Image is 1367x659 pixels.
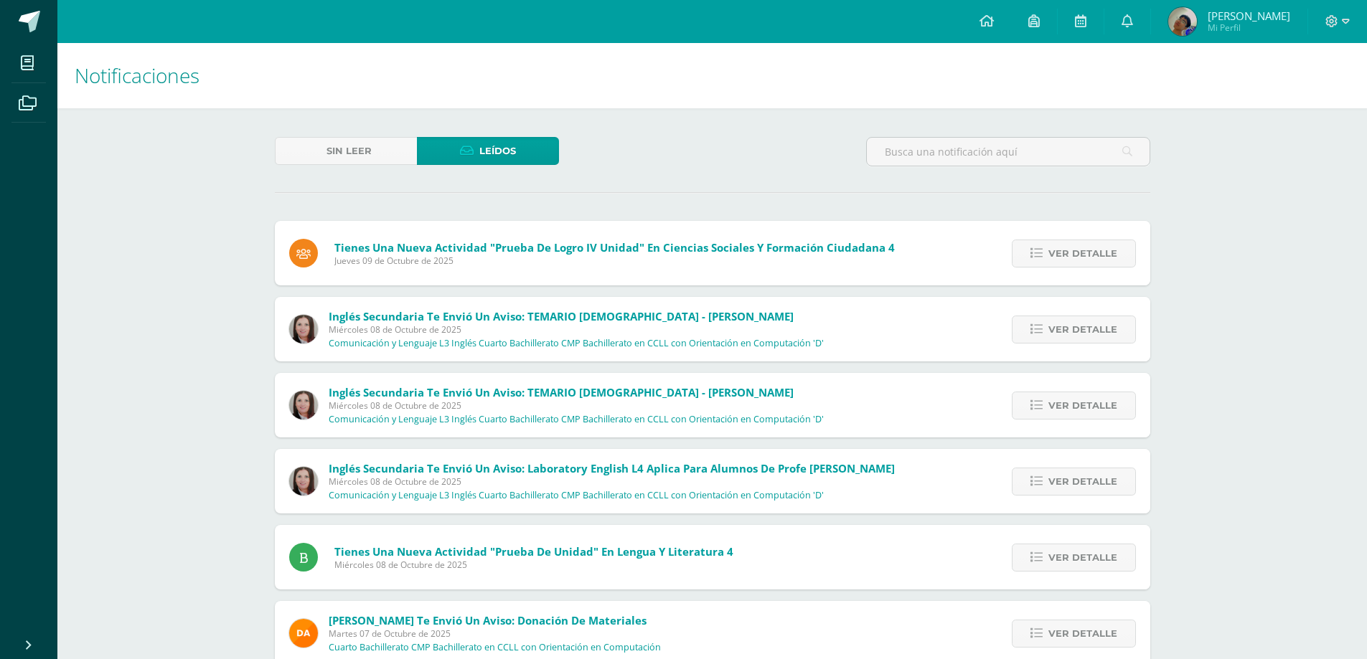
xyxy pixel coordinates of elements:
span: Martes 07 de Octubre de 2025 [329,627,661,640]
span: Tienes una nueva actividad "Prueba de unidad" En Lengua y Literatura 4 [334,544,733,559]
span: Ver detalle [1048,240,1117,267]
img: 8af0450cf43d44e38c4a1497329761f3.png [289,315,318,343]
span: Tienes una nueva actividad "Prueba de Logro IV Unidad" En Ciencias Sociales y Formación Ciudadana 4 [334,240,895,255]
span: Leídos [479,138,516,164]
span: Inglés Secundaria te envió un aviso: Laboratory English L4 Aplica para alumnos de profe [PERSON_N... [329,461,895,475]
span: Miércoles 08 de Octubre de 2025 [329,475,895,488]
span: Jueves 09 de Octubre de 2025 [334,255,895,267]
img: 8af0450cf43d44e38c4a1497329761f3.png [289,391,318,419]
span: Miércoles 08 de Octubre de 2025 [329,323,824,336]
span: [PERSON_NAME] [1208,9,1290,23]
span: [PERSON_NAME] te envió un aviso: Donación de Materiales [329,613,647,627]
img: f9d34ca01e392badc01b6cd8c48cabbd.png [289,619,318,648]
span: Miércoles 08 de Octubre de 2025 [329,399,824,412]
a: Sin leer [275,137,417,165]
span: Ver detalle [1048,620,1117,647]
a: Leídos [417,137,559,165]
span: Ver detalle [1048,468,1117,495]
p: Comunicación y Lenguaje L3 Inglés Cuarto Bachillerato CMP Bachillerato en CCLL con Orientación en... [329,414,824,425]
span: Ver detalle [1048,544,1117,571]
span: Mi Perfil [1208,22,1290,34]
p: Comunicación y Lenguaje L3 Inglés Cuarto Bachillerato CMP Bachillerato en CCLL con Orientación en... [329,338,824,349]
span: Ver detalle [1048,392,1117,419]
span: Inglés Secundaria te envió un aviso: TEMARIO [DEMOGRAPHIC_DATA] - [PERSON_NAME] [329,385,794,399]
input: Busca una notificación aquí [867,138,1150,166]
img: f1a3052204b4492c728547db7dcada37.png [1168,7,1197,36]
span: Notificaciones [75,62,199,89]
span: Sin leer [327,138,372,164]
span: Ver detalle [1048,316,1117,343]
span: Miércoles 08 de Octubre de 2025 [334,559,733,571]
span: Inglés Secundaria te envió un aviso: TEMARIO [DEMOGRAPHIC_DATA] - [PERSON_NAME] [329,309,794,323]
img: 8af0450cf43d44e38c4a1497329761f3.png [289,467,318,496]
p: Cuarto Bachillerato CMP Bachillerato en CCLL con Orientación en Computación [329,642,661,653]
p: Comunicación y Lenguaje L3 Inglés Cuarto Bachillerato CMP Bachillerato en CCLL con Orientación en... [329,490,824,501]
